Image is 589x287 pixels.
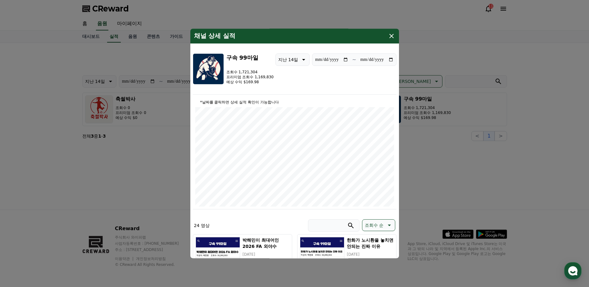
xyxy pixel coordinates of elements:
p: 24 영상 [194,222,210,229]
img: 구속 99마일 [193,53,224,84]
p: 조회수 1,721,304 [226,70,274,75]
p: 조회수 순 [365,221,383,230]
span: 홈 [20,206,23,211]
h4: 채널 상세 실적 [194,32,236,40]
p: ~ [352,56,356,63]
p: 지난 14일 [278,55,298,64]
span: 대화 [57,207,64,212]
p: [DATE] [242,252,289,257]
a: 대화 [41,197,80,212]
h3: 구속 99마일 [226,53,274,62]
a: 홈 [2,197,41,212]
p: *날짜를 클릭하면 상세 실적 확인이 가능합니다 [195,100,394,105]
div: modal [190,29,399,258]
span: 설정 [96,206,103,211]
button: 조회수 순 [362,219,395,231]
h5: 박해민이 최대어인 2026 FA 외야수 [242,237,289,249]
p: 예상 수익 $169.98 [226,80,274,84]
a: 설정 [80,197,119,212]
h5: 한화가 노시환을 놓치면 안되는 진짜 이유 [347,237,393,249]
p: [DATE] [347,252,393,257]
p: 프리미엄 조회수 1,169,830 [226,75,274,80]
button: 지난 14일 [275,53,310,66]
